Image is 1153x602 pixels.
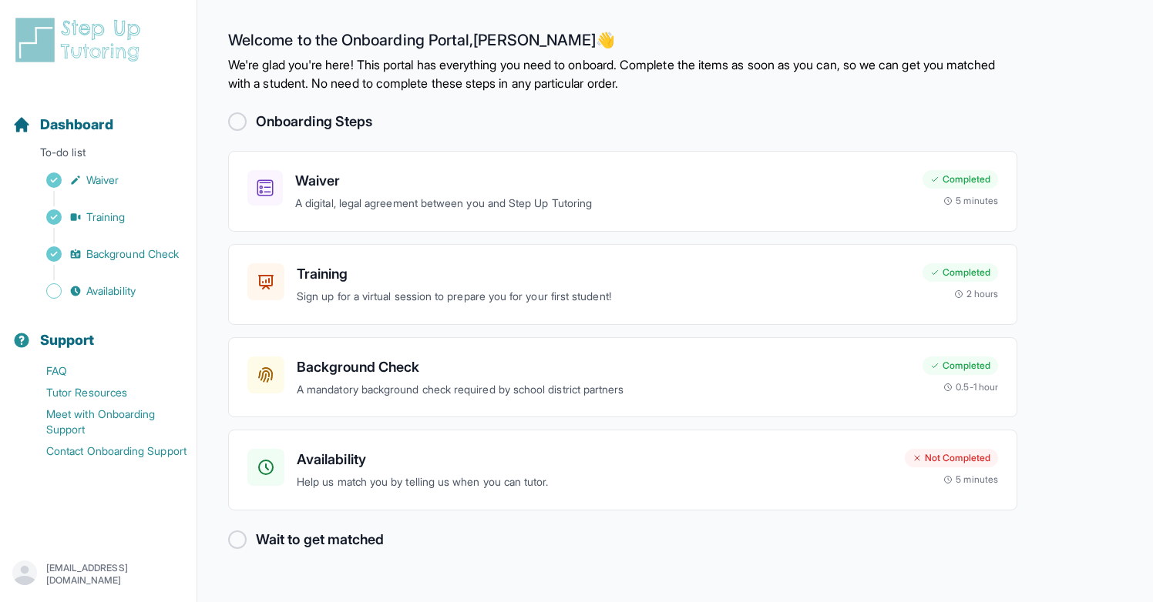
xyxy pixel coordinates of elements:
div: 0.5-1 hour [943,381,998,393]
div: Not Completed [905,449,998,467]
a: Tutor Resources [12,382,197,403]
a: TrainingSign up for a virtual session to prepare you for your first student!Completed2 hours [228,244,1017,325]
p: [EMAIL_ADDRESS][DOMAIN_NAME] [46,562,184,587]
h3: Availability [297,449,892,470]
span: Waiver [86,172,119,188]
div: Completed [923,263,998,282]
div: 5 minutes [943,473,998,486]
span: Availability [86,283,136,299]
a: Contact Onboarding Support [12,440,197,462]
h3: Waiver [295,170,910,192]
h2: Wait to get matched [256,529,384,550]
img: logo [12,15,150,65]
h3: Background Check [297,356,910,378]
button: Dashboard [6,89,190,142]
a: Availability [12,280,197,302]
p: Help us match you by telling us when you can tutor. [297,473,892,491]
a: Background Check [12,243,197,265]
a: Meet with Onboarding Support [12,403,197,440]
span: Training [86,209,126,225]
button: [EMAIL_ADDRESS][DOMAIN_NAME] [12,560,184,588]
h2: Welcome to the Onboarding Portal, [PERSON_NAME] 👋 [228,31,1017,55]
a: FAQ [12,360,197,382]
a: WaiverA digital, legal agreement between you and Step Up TutoringCompleted5 minutes [228,151,1017,232]
a: Waiver [12,169,197,191]
span: Background Check [86,246,179,262]
a: Dashboard [12,114,113,135]
span: Support [40,329,95,351]
p: We're glad you're here! This portal has everything you need to onboard. Complete the items as soo... [228,55,1017,92]
div: 5 minutes [943,195,998,207]
a: Training [12,206,197,228]
a: AvailabilityHelp us match you by telling us when you can tutor.Not Completed5 minutes [228,430,1017,510]
h2: Onboarding Steps [256,111,372,132]
p: To-do list [6,145,190,166]
p: A mandatory background check required by school district partners [297,381,910,399]
p: A digital, legal agreement between you and Step Up Tutoring [295,195,910,212]
a: Background CheckA mandatory background check required by school district partnersCompleted0.5-1 hour [228,337,1017,418]
button: Support [6,305,190,357]
div: 2 hours [954,288,999,300]
h3: Training [297,263,910,285]
div: Completed [923,356,998,375]
div: Completed [923,170,998,189]
span: Dashboard [40,114,113,135]
p: Sign up for a virtual session to prepare you for your first student! [297,288,910,306]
